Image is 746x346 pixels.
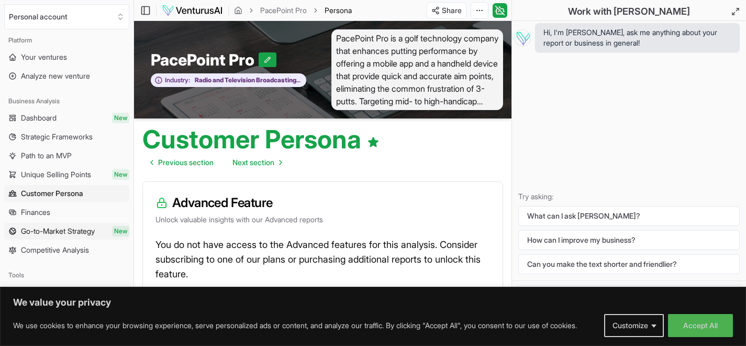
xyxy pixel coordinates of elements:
button: Customize [604,314,664,337]
span: Unique Selling Points [21,169,91,180]
span: Previous section [158,157,214,168]
a: Unique Selling PointsNew [4,166,129,183]
a: DashboardNew [4,110,129,126]
button: Share [427,2,466,19]
button: Select an organization [4,4,129,29]
div: Tools [4,267,129,284]
span: Hi, I'm [PERSON_NAME], ask me anything about your report or business in general! [543,27,731,48]
span: New [112,226,129,236]
p: Unlock valuable insights with our Advanced reports [155,214,490,225]
h1: Customer Persona [142,127,380,152]
img: Vera [514,29,531,46]
button: What can I ask [PERSON_NAME]? [518,206,740,226]
a: Finances [4,204,129,221]
a: Go to next page [224,152,290,173]
span: Finances [21,207,50,218]
div: Platform [4,32,129,49]
a: Competitive Analysis [4,242,129,258]
nav: breadcrumb [234,5,352,16]
a: Path to an MVP [4,147,129,164]
div: Business Analysis [4,93,129,110]
h3: Advanced Feature [155,194,490,211]
span: Analyze new venture [21,71,90,81]
button: Can you make the text shorter and friendlier? [518,254,740,274]
span: Dashboard [21,113,57,123]
p: We value your privacy [13,296,733,309]
p: We use cookies to enhance your browsing experience, serve personalized ads or content, and analyz... [13,319,577,332]
span: Customer Persona [21,188,83,199]
span: Share [442,5,462,16]
span: Your ventures [21,52,67,62]
a: Customer Persona [4,185,129,202]
a: Pitch deck [4,284,129,300]
span: Path to an MVP [21,150,72,161]
span: Radio and Television Broadcasting and Wireless Communications Equipment Manufacturing [190,76,300,84]
span: PacePoint Pro is a golf technology company that enhances putting performance by offering a mobile... [331,29,504,110]
a: PacePoint Pro [260,5,307,16]
span: Competitive Analysis [21,245,89,255]
span: New [112,113,129,123]
p: You do not have access to the Advanced features for this analysis. Consider subscribing to one of... [155,237,490,282]
button: How can I improve my business? [518,230,740,250]
a: Go to previous page [142,152,222,173]
img: logo [162,4,223,17]
span: Next section [232,157,274,168]
span: Strategic Frameworks [21,132,93,142]
nav: pagination [142,152,290,173]
a: Go-to-Market StrategyNew [4,223,129,240]
span: PacePoint Pro [151,50,259,69]
span: New [112,169,129,180]
a: Analyze new venture [4,68,129,84]
span: Go-to-Market Strategy [21,226,95,236]
a: Strategic Frameworks [4,128,129,145]
a: Your ventures [4,49,129,66]
span: Persona [325,5,352,16]
span: Industry: [165,76,190,84]
button: Industry:Radio and Television Broadcasting and Wireless Communications Equipment Manufacturing [151,73,306,88]
p: Try asking: [518,191,740,202]
h2: Work with [PERSON_NAME] [568,4,690,19]
button: Accept All [668,314,733,337]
